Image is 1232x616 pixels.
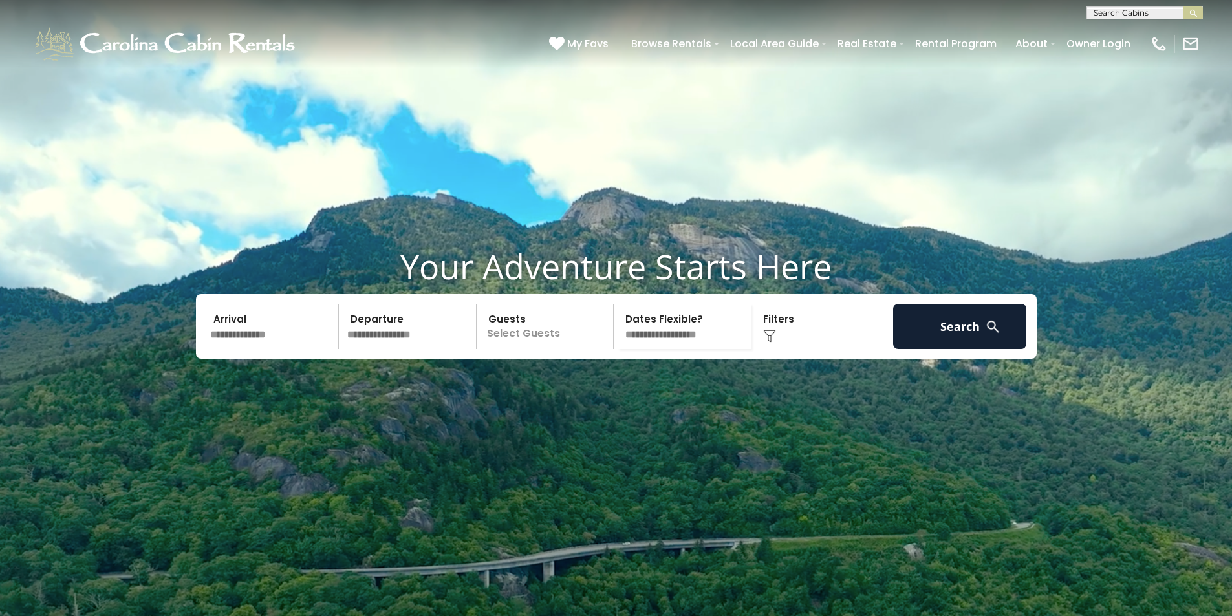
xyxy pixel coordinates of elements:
[763,330,776,343] img: filter--v1.png
[893,304,1027,349] button: Search
[1182,35,1200,53] img: mail-regular-white.png
[549,36,612,52] a: My Favs
[985,319,1001,335] img: search-regular-white.png
[909,32,1003,55] a: Rental Program
[481,304,614,349] p: Select Guests
[1009,32,1054,55] a: About
[831,32,903,55] a: Real Estate
[32,25,301,63] img: White-1-1-2.png
[1060,32,1137,55] a: Owner Login
[567,36,609,52] span: My Favs
[625,32,718,55] a: Browse Rentals
[724,32,825,55] a: Local Area Guide
[1150,35,1168,53] img: phone-regular-white.png
[10,246,1222,286] h1: Your Adventure Starts Here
